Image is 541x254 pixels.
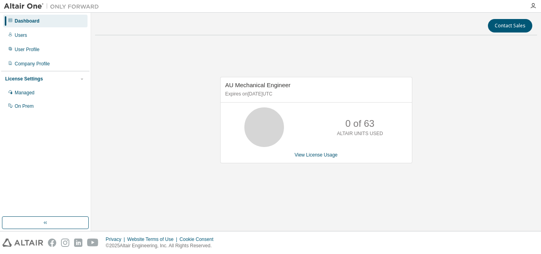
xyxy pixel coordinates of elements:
[179,236,218,243] div: Cookie Consent
[337,130,383,137] p: ALTAIR UNITS USED
[15,90,34,96] div: Managed
[345,117,374,130] p: 0 of 63
[48,239,56,247] img: facebook.svg
[225,91,405,97] p: Expires on [DATE] UTC
[295,152,338,158] a: View License Usage
[15,46,40,53] div: User Profile
[127,236,179,243] div: Website Terms of Use
[74,239,82,247] img: linkedin.svg
[61,239,69,247] img: instagram.svg
[488,19,532,32] button: Contact Sales
[5,76,43,82] div: License Settings
[106,236,127,243] div: Privacy
[4,2,103,10] img: Altair One
[87,239,99,247] img: youtube.svg
[2,239,43,247] img: altair_logo.svg
[15,61,50,67] div: Company Profile
[15,32,27,38] div: Users
[106,243,218,249] p: © 2025 Altair Engineering, Inc. All Rights Reserved.
[15,18,40,24] div: Dashboard
[15,103,34,109] div: On Prem
[225,82,291,88] span: AU Mechanical Engineer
